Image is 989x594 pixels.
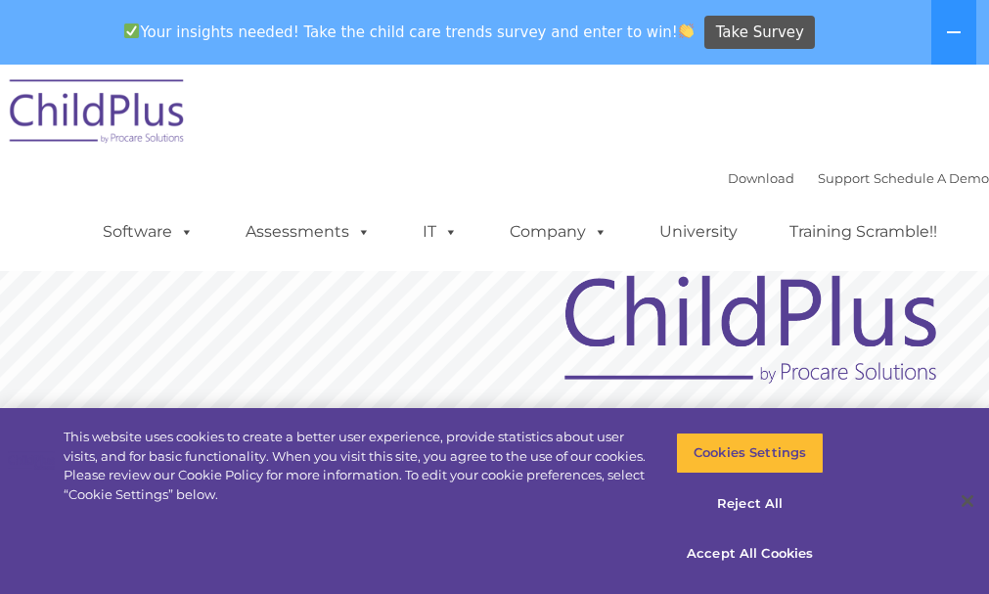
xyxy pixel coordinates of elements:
div: This website uses cookies to create a better user experience, provide statistics about user visit... [64,428,647,504]
span: Take Survey [716,16,804,50]
font: | [728,170,989,186]
a: IT [403,212,477,251]
button: Reject All [676,483,825,525]
a: Download [728,170,794,186]
a: Schedule A Demo [874,170,989,186]
a: Training Scramble!! [770,212,957,251]
a: Take Survey [704,16,815,50]
img: 👏 [679,23,694,38]
a: University [640,212,757,251]
button: Close [946,480,989,523]
a: Support [818,170,870,186]
a: Company [490,212,627,251]
a: Assessments [226,212,390,251]
button: Cookies Settings [676,433,825,474]
span: Your insights needed! Take the child care trends survey and enter to win! [116,13,702,51]
img: ✅ [124,23,139,38]
button: Accept All Cookies [676,533,825,574]
a: Software [83,212,213,251]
